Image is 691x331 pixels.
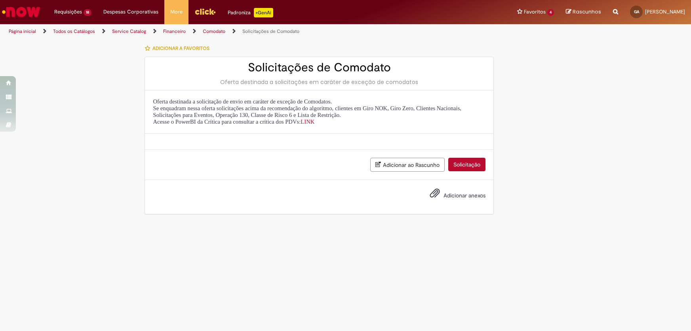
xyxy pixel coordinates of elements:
a: Solicitações de Comodato [242,28,299,34]
span: Favoritos [524,8,546,16]
span: Adicionar anexos [444,192,485,199]
h2: Solicitações de Comodato [153,61,485,74]
a: Service Catalog [112,28,146,34]
a: Comodato [203,28,225,34]
a: Página inicial [9,28,36,34]
span: 18 [84,9,91,16]
p: +GenAi [254,8,273,17]
button: Adicionar ao Rascunho [370,158,445,172]
a: Financeiro [163,28,186,34]
img: click_logo_yellow_360x200.png [194,6,216,17]
span: GA [634,9,639,14]
button: Solicitação [448,158,485,171]
a: Todos os Catálogos [53,28,95,34]
div: Padroniza [228,8,273,17]
span: Oferta destinada a solicitação de envio em caráter de exceção de Comodatos. Se enquadram nessa of... [153,98,461,125]
span: Requisições [54,8,82,16]
span: More [170,8,183,16]
a: Rascunhos [566,8,601,16]
span: 4 [547,9,554,16]
button: Adicionar anexos [428,186,442,204]
span: Despesas Corporativas [103,8,158,16]
ul: Trilhas de página [6,24,455,39]
span: [PERSON_NAME] [645,8,685,15]
div: Oferta destinada a solicitações em caráter de exceção de comodatos [153,78,485,86]
span: Adicionar a Favoritos [152,45,209,52]
img: ServiceNow [1,4,42,20]
a: LINK [301,119,314,125]
span: Rascunhos [573,8,601,15]
button: Adicionar a Favoritos [145,40,214,57]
